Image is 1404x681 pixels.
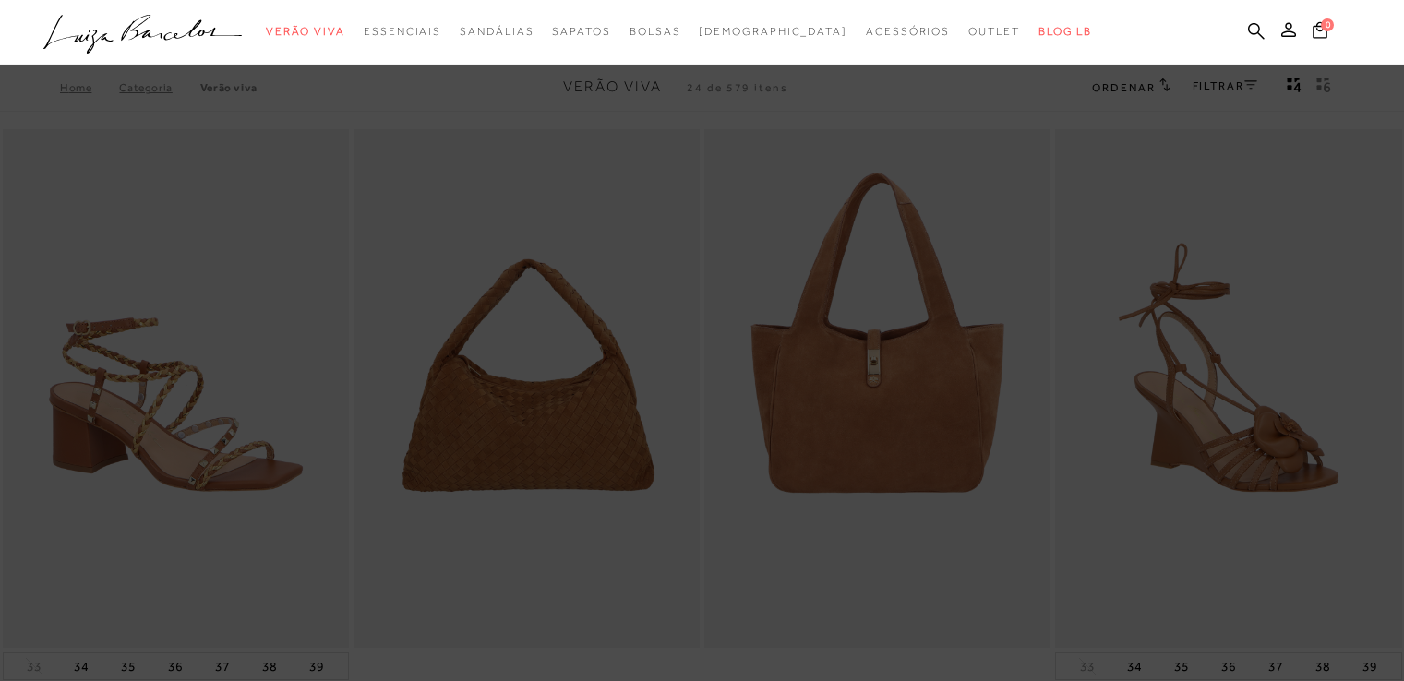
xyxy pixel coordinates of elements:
[552,25,610,38] span: Sapatos
[552,15,610,49] a: categoryNavScreenReaderText
[460,15,534,49] a: categoryNavScreenReaderText
[699,25,847,38] span: [DEMOGRAPHIC_DATA]
[1038,15,1092,49] a: BLOG LB
[699,15,847,49] a: noSubCategoriesText
[866,25,950,38] span: Acessórios
[266,25,345,38] span: Verão Viva
[968,25,1020,38] span: Outlet
[364,25,441,38] span: Essenciais
[460,25,534,38] span: Sandálias
[266,15,345,49] a: categoryNavScreenReaderText
[1038,25,1092,38] span: BLOG LB
[364,15,441,49] a: categoryNavScreenReaderText
[866,15,950,49] a: categoryNavScreenReaderText
[1321,18,1334,31] span: 0
[968,15,1020,49] a: categoryNavScreenReaderText
[1307,20,1333,45] button: 0
[630,15,681,49] a: categoryNavScreenReaderText
[630,25,681,38] span: Bolsas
